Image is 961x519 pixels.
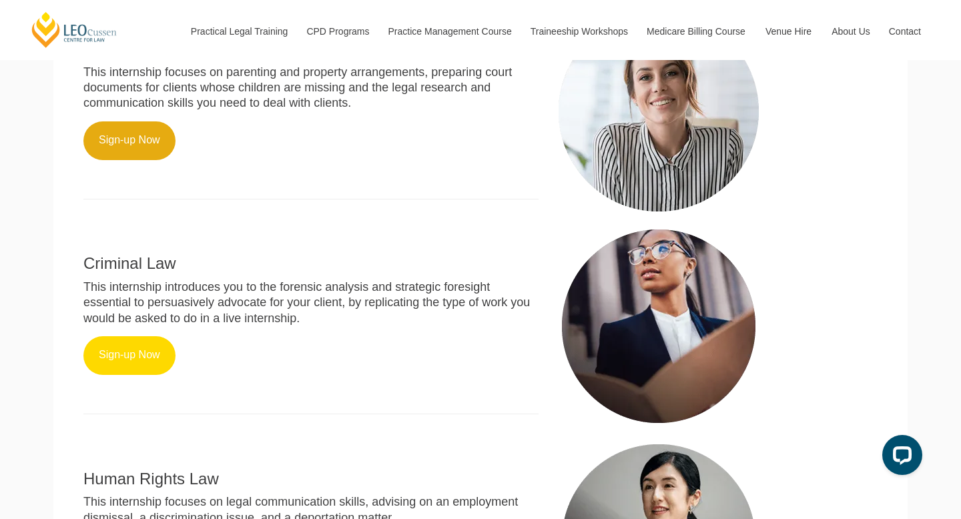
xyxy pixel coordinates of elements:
p: This internship introduces you to the forensic analysis and strategic foresight essential to pers... [83,280,539,326]
a: About Us [822,3,879,60]
a: Practical Legal Training [181,3,297,60]
a: Traineeship Workshops [521,3,637,60]
a: Sign-up Now [83,121,176,160]
a: Venue Hire [755,3,822,60]
a: Contact [879,3,931,60]
a: [PERSON_NAME] Centre for Law [30,11,119,49]
a: Sign-up Now [83,336,176,375]
p: This internship focuses on parenting and property arrangements, preparing court documents for cli... [83,65,539,111]
a: CPD Programs [296,3,378,60]
iframe: LiveChat chat widget [872,430,928,486]
h2: Criminal Law [83,255,539,272]
h2: Human Rights Law [83,470,539,488]
a: Medicare Billing Course [637,3,755,60]
a: Practice Management Course [378,3,521,60]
